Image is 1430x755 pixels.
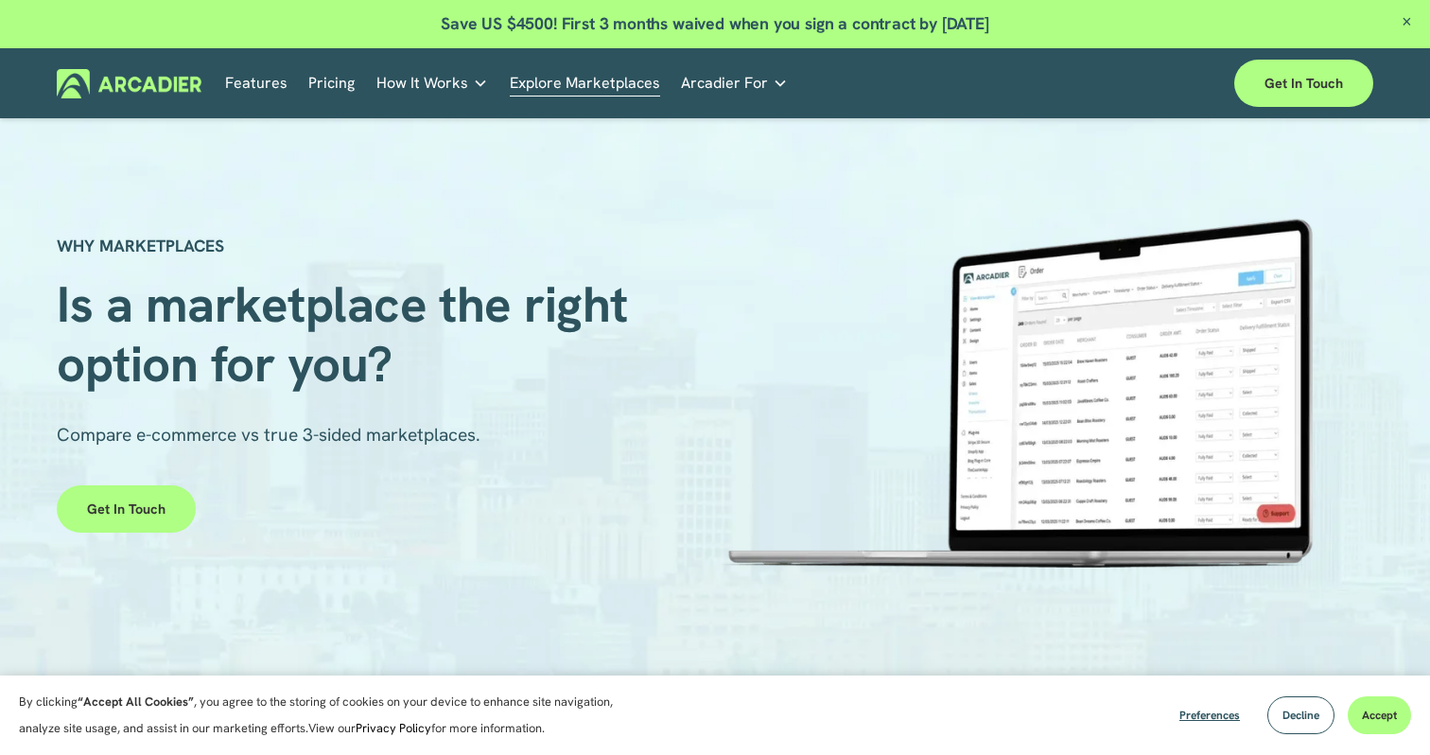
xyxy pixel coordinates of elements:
a: Get in touch [57,485,196,533]
a: folder dropdown [376,69,488,98]
span: Compare e-commerce vs true 3-sided marketplaces. [57,423,480,447]
span: How It Works [376,70,468,97]
button: Preferences [1165,696,1254,734]
img: Arcadier [57,69,201,98]
span: Preferences [1179,708,1240,723]
span: Decline [1282,708,1319,723]
a: folder dropdown [681,69,788,98]
a: Features [225,69,288,98]
button: Accept [1348,696,1411,734]
button: Decline [1267,696,1334,734]
strong: WHY MARKETPLACES [57,235,224,256]
a: Explore Marketplaces [510,69,660,98]
a: Get in touch [1234,60,1373,107]
a: Privacy Policy [356,720,431,736]
strong: “Accept All Cookies” [78,694,194,710]
a: Pricing [308,69,355,98]
span: Arcadier For [681,70,768,97]
span: Is a marketplace the right option for you? [57,272,640,395]
span: Accept [1362,708,1397,723]
p: By clicking , you agree to the storing of cookies on your device to enhance site navigation, anal... [19,689,634,742]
